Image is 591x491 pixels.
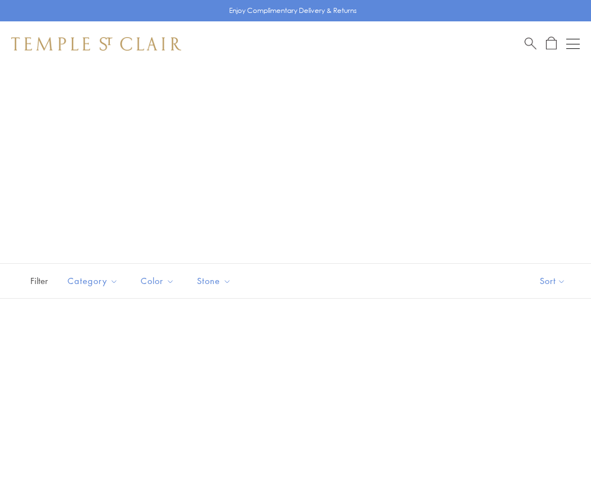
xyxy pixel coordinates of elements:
img: Temple St. Clair [11,37,181,51]
button: Open navigation [566,37,580,51]
button: Color [132,268,183,294]
button: Show sort by [514,264,591,298]
a: Search [525,37,536,51]
button: Stone [189,268,240,294]
span: Stone [191,274,240,288]
span: Color [135,274,183,288]
button: Category [59,268,127,294]
p: Enjoy Complimentary Delivery & Returns [229,5,357,16]
span: Category [62,274,127,288]
a: Open Shopping Bag [546,37,557,51]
